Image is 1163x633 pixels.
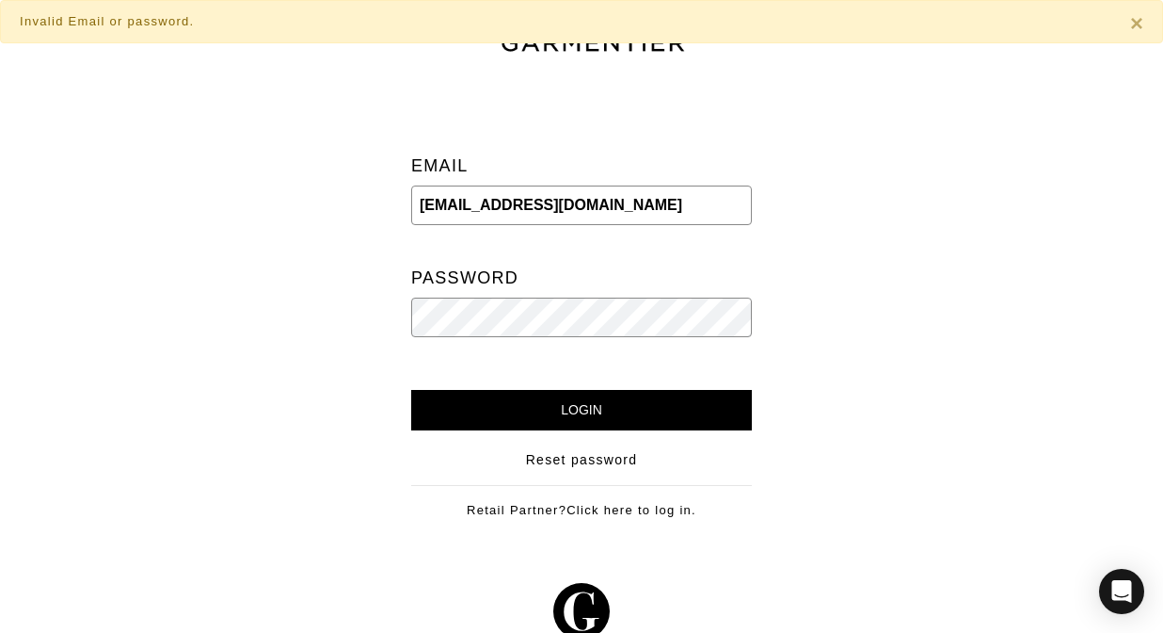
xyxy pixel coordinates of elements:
[566,503,696,517] a: Click here to log in.
[411,147,469,186] label: Email
[1130,10,1143,36] span: ×
[1099,569,1144,614] div: Open Intercom Messenger
[20,12,1102,31] div: Invalid Email or password.
[411,485,752,520] div: Retail Partner?
[526,450,638,470] a: Reset password
[411,259,518,298] label: Password
[411,390,752,430] input: Login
